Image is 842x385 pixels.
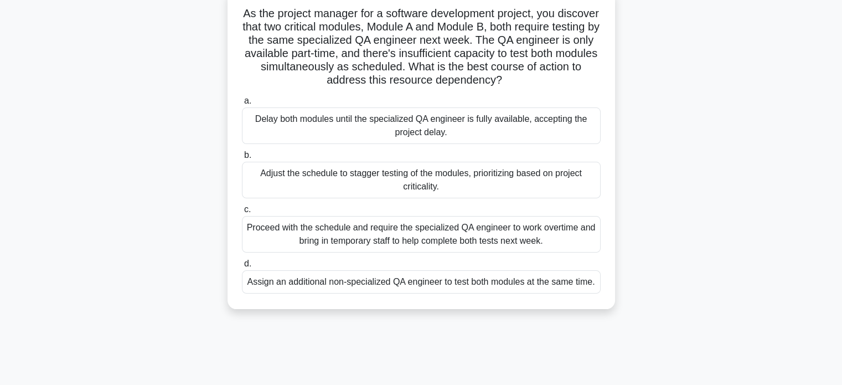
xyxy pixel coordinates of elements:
[242,162,601,198] div: Adjust the schedule to stagger testing of the modules, prioritizing based on project criticality.
[242,270,601,294] div: Assign an additional non-specialized QA engineer to test both modules at the same time.
[244,150,251,160] span: b.
[241,7,602,88] h5: As the project manager for a software development project, you discover that two critical modules...
[244,96,251,105] span: a.
[244,259,251,268] span: d.
[244,204,251,214] span: c.
[242,216,601,253] div: Proceed with the schedule and require the specialized QA engineer to work overtime and bring in t...
[242,107,601,144] div: Delay both modules until the specialized QA engineer is fully available, accepting the project de...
